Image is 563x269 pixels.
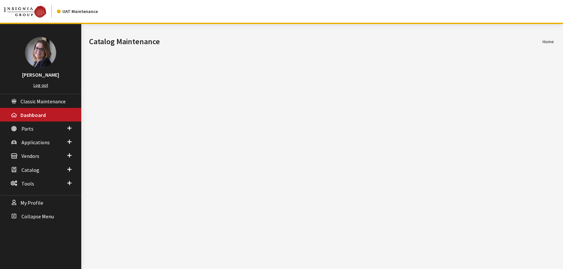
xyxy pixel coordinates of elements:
[4,5,57,18] a: Insignia Group logo
[57,8,98,15] div: UAT Maintenance
[89,36,543,47] h1: Catalog Maintenance
[21,167,39,173] span: Catalog
[543,38,554,45] li: Home
[7,71,75,79] h3: [PERSON_NAME]
[4,6,46,18] img: Catalog Maintenance
[21,125,33,132] span: Parts
[20,199,43,206] span: My Profile
[21,139,50,146] span: Applications
[20,112,46,118] span: Dashboard
[21,180,34,187] span: Tools
[25,37,56,68] img: Kim Callahan Collins
[33,82,48,88] a: Log out
[21,213,54,220] span: Collapse Menu
[20,98,66,105] span: Classic Maintenance
[21,153,39,160] span: Vendors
